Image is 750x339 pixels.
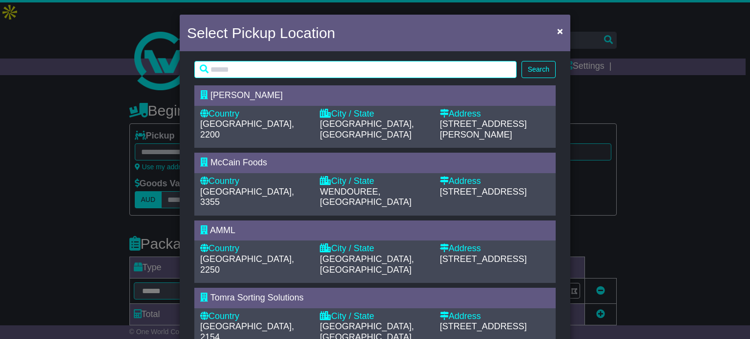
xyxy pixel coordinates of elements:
div: Country [200,176,310,187]
span: Tomra Sorting Solutions [210,293,304,302]
div: City / State [320,176,430,187]
div: Country [200,311,310,322]
h4: Select Pickup Location [187,22,335,44]
span: [GEOGRAPHIC_DATA], 3355 [200,187,294,207]
span: [PERSON_NAME] [210,90,283,100]
div: Country [200,109,310,120]
span: × [557,25,563,37]
span: [STREET_ADDRESS][PERSON_NAME] [440,119,527,140]
span: [STREET_ADDRESS] [440,321,527,331]
span: McCain Foods [210,158,267,167]
div: Country [200,243,310,254]
button: Search [521,61,556,78]
div: City / State [320,109,430,120]
div: City / State [320,243,430,254]
span: [GEOGRAPHIC_DATA], 2200 [200,119,294,140]
span: [STREET_ADDRESS] [440,254,527,264]
div: Address [440,311,550,322]
div: Address [440,176,550,187]
span: [GEOGRAPHIC_DATA], [GEOGRAPHIC_DATA] [320,254,414,275]
span: AMML [210,225,235,235]
span: WENDOUREE, [GEOGRAPHIC_DATA] [320,187,411,207]
span: [GEOGRAPHIC_DATA], 2250 [200,254,294,275]
span: [STREET_ADDRESS] [440,187,527,197]
div: Address [440,109,550,120]
div: City / State [320,311,430,322]
span: [GEOGRAPHIC_DATA], [GEOGRAPHIC_DATA] [320,119,414,140]
button: Close [552,21,568,41]
div: Address [440,243,550,254]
